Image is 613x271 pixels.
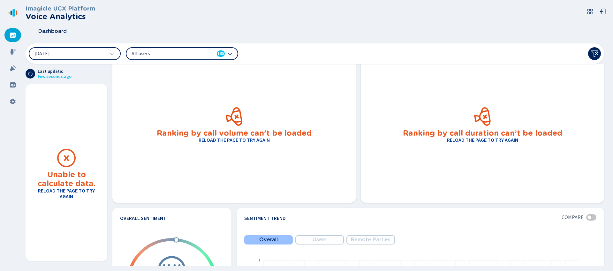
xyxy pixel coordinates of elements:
[562,215,584,220] span: Compare
[447,137,518,143] h4: Reload the page to try again
[591,50,598,57] svg: funnel-disabled
[313,237,327,243] span: Users
[244,235,293,245] button: Overall
[295,235,344,245] button: Users
[217,50,224,57] span: 135
[26,5,95,12] h3: Imagicle UCX Platform
[10,65,16,72] svg: alarm-filled
[33,168,100,188] h3: Unable to calculate data.
[4,78,21,92] div: Groups
[258,258,260,263] text: 1
[38,28,67,34] span: Dashboard
[28,71,33,76] svg: arrow-clockwise
[38,74,72,79] span: Few seconds ago
[110,51,115,56] svg: chevron-down
[351,237,390,243] span: Remote Parties
[4,28,21,42] div: Dashboard
[26,12,95,21] h2: Voice Analytics
[4,94,21,109] div: Settings
[600,8,606,15] svg: box-arrow-left
[10,32,16,38] svg: dashboard-filled
[33,188,100,200] h4: Reload the page to try again
[29,47,121,60] button: [DATE]
[120,215,166,221] h4: Overall Sentiment
[346,235,395,245] button: Remote Parties
[227,51,232,56] svg: chevron-down
[38,69,72,74] span: Last update:
[10,82,16,88] svg: groups-filled
[259,237,278,243] span: Overall
[244,215,286,221] h4: Sentiment Trend
[4,61,21,75] div: Alarms
[10,49,16,55] svg: mic-fill
[199,137,270,143] h4: Reload the page to try again
[132,50,205,57] span: All users
[4,45,21,59] div: Recordings
[157,127,312,138] h3: Ranking by call volume can’t be loaded
[588,47,601,60] button: Clear filters
[403,127,562,138] h3: Ranking by call duration can’t be loaded
[34,51,50,56] span: [DATE]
